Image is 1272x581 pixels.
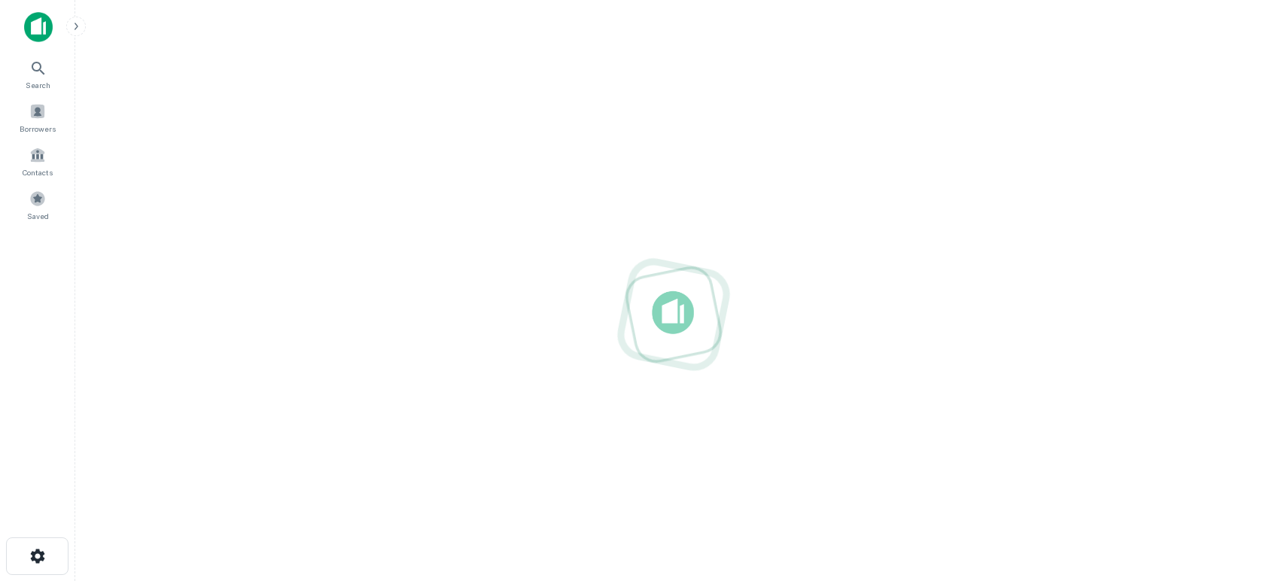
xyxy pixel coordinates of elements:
[5,184,71,225] a: Saved
[5,53,71,94] a: Search
[5,97,71,138] a: Borrowers
[23,166,53,178] span: Contacts
[1197,461,1272,533] iframe: Chat Widget
[26,79,50,91] span: Search
[27,210,49,222] span: Saved
[24,12,53,42] img: capitalize-icon.png
[20,123,56,135] span: Borrowers
[5,141,71,181] a: Contacts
